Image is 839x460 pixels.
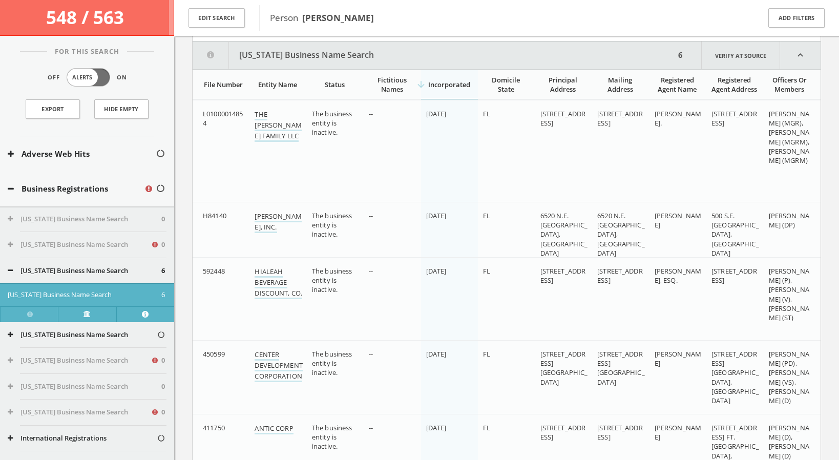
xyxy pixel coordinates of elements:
div: Status [312,80,358,89]
i: expand_less [780,41,821,69]
span: 6 [161,266,165,276]
span: The business entity is inactive. [312,423,352,451]
span: 0 [161,214,165,224]
button: [US_STATE] Business Name Search [8,382,161,392]
span: [STREET_ADDRESS] [597,266,643,285]
span: FL [483,349,490,359]
a: Verify at source [701,41,780,69]
div: 6 [675,41,686,69]
span: 6520 N.E. [GEOGRAPHIC_DATA], [GEOGRAPHIC_DATA] [597,211,645,258]
span: Off [48,73,60,82]
button: [US_STATE] Business Name Search [8,266,161,276]
button: Edit Search [188,8,245,28]
span: [STREET_ADDRESS] [GEOGRAPHIC_DATA] [540,349,588,387]
button: [US_STATE] Business Name Search [8,240,151,250]
div: Officers Or Members [769,75,810,94]
span: [PERSON_NAME] (DP) [769,211,809,229]
span: [DATE] [426,109,447,118]
span: [PERSON_NAME] (MGR), [PERSON_NAME] (MGRM), [PERSON_NAME] (MGRM) [769,109,809,165]
a: Verify at source [58,306,116,322]
a: CENTER DEVELOPMENT CORPORATION [255,350,302,382]
span: FL [483,423,490,432]
a: ANTIC CORP [255,424,293,434]
div: Registered Agent Name [655,75,700,94]
i: arrow_downward [416,79,426,90]
span: [STREET_ADDRESS] [711,266,757,285]
div: Entity Name [255,80,300,89]
span: FL [483,266,490,276]
button: [US_STATE] Business Name Search [193,41,675,69]
span: [PERSON_NAME] [655,211,701,229]
span: H84140 [203,211,226,220]
span: 0 [161,240,165,250]
span: [DATE] [426,211,447,220]
span: [STREET_ADDRESS] [540,423,586,442]
a: HIALEAH BEVERAGE DISCOUNT, CO. [255,267,302,299]
a: [PERSON_NAME], INC. [255,212,301,233]
span: [DATE] [426,423,447,432]
span: Person [270,12,374,24]
span: -- [369,266,373,276]
span: [STREET_ADDRESS] [GEOGRAPHIC_DATA], [GEOGRAPHIC_DATA] [711,349,759,405]
span: 411750 [203,423,225,432]
div: Registered Agent Address [711,75,757,94]
button: Adverse Web Hits [8,148,156,160]
span: For This Search [47,47,127,57]
span: 0 [161,407,165,417]
div: Fictitious Names [369,75,414,94]
span: -- [369,349,373,359]
span: [STREET_ADDRESS] [711,109,757,128]
span: On [117,73,127,82]
span: [DATE] [426,349,447,359]
span: [STREET_ADDRESS] [597,109,643,128]
span: 450599 [203,349,225,359]
span: [PERSON_NAME]. [655,109,701,128]
span: [PERSON_NAME] [655,349,701,368]
button: [US_STATE] Business Name Search [8,407,151,417]
span: 6 [161,290,165,300]
span: [PERSON_NAME] [655,423,701,442]
button: International Registrations [8,433,157,444]
button: [US_STATE] Business Name Search [8,330,157,340]
span: [STREET_ADDRESS] [597,423,643,442]
span: The business entity is inactive. [312,349,352,377]
button: [US_STATE] Business Name Search [8,214,161,224]
span: 6520 N.E. [GEOGRAPHIC_DATA], [GEOGRAPHIC_DATA] [540,211,588,258]
div: Principal Address [540,75,586,94]
button: [US_STATE] Business Name Search [8,290,161,300]
span: [PERSON_NAME], ESQ. [655,266,701,285]
span: -- [369,211,373,220]
a: THE [PERSON_NAME] FAMILY LLC [255,110,301,142]
button: Hide Empty [94,99,149,119]
span: 0 [161,382,165,392]
a: Export [26,99,80,119]
div: Mailing Address [597,75,643,94]
button: Add Filters [768,8,825,28]
span: [DATE] [426,266,447,276]
div: Incorporated [426,80,472,89]
span: [STREET_ADDRESS] [540,266,586,285]
span: [STREET_ADDRESS] [GEOGRAPHIC_DATA] [597,349,645,387]
span: The business entity is inactive. [312,266,352,294]
span: FL [483,211,490,220]
span: -- [369,423,373,432]
span: The business entity is inactive. [312,211,352,239]
button: Business Registrations [8,183,144,195]
span: 592448 [203,266,225,276]
span: 500 S.E. [GEOGRAPHIC_DATA], [GEOGRAPHIC_DATA] [711,211,759,258]
button: [US_STATE] Business Name Search [8,356,151,366]
span: L01000014854 [203,109,243,128]
span: The business entity is inactive. [312,109,352,137]
div: File Number [203,80,243,89]
span: [STREET_ADDRESS] [540,109,586,128]
span: [PERSON_NAME] (P), [PERSON_NAME] (V), [PERSON_NAME] (ST) [769,266,809,322]
span: 0 [161,356,165,366]
b: [PERSON_NAME] [302,12,374,24]
span: 548 / 563 [46,5,128,29]
span: FL [483,109,490,118]
div: Domicile State [483,75,529,94]
span: [PERSON_NAME] (PD), [PERSON_NAME] (VS), [PERSON_NAME] (D) [769,349,809,405]
span: -- [369,109,373,118]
